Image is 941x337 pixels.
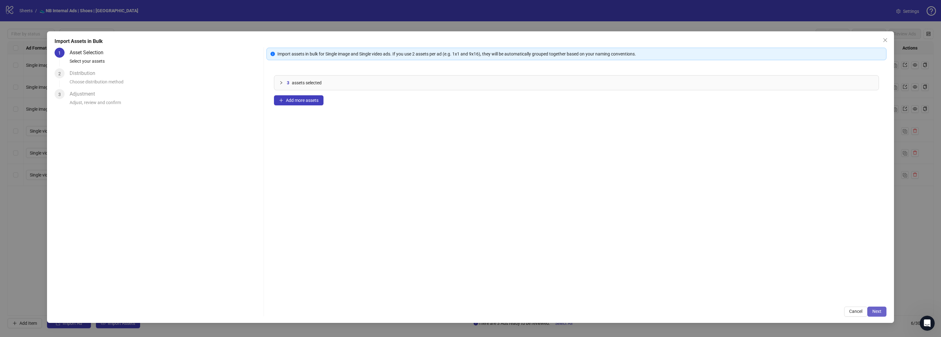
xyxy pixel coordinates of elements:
[70,89,100,99] div: Adjustment
[271,52,275,56] span: info-circle
[10,104,98,128] div: You’ll get replies here and in your email: ✉️
[20,205,25,210] button: Gif picker
[867,307,886,317] button: Next
[70,58,261,68] div: Select your assets
[292,79,322,86] span: assets selected
[849,309,862,314] span: Cancel
[10,116,60,128] b: [EMAIL_ADDRESS][DOMAIN_NAME]
[30,205,35,210] button: Upload attachment
[287,79,289,86] span: 3
[70,78,261,89] div: Choose distribution method
[844,307,867,317] button: Cancel
[286,98,318,103] span: Add more assets
[28,73,115,91] div: How do I carry over the ad copy plus links to new ads launched. Having trouble and its inconsistent
[58,71,61,76] span: 2
[274,95,323,105] button: Add more assets
[5,100,103,148] div: You’ll get replies here and in your email:✉️[EMAIL_ADDRESS][DOMAIN_NAME]The team will be back🕒[DA...
[70,99,261,110] div: Adjust, review and confirm
[10,132,98,144] div: The team will be back 🕒
[4,3,16,14] button: go back
[872,309,881,314] span: Next
[5,192,120,203] textarea: Message…
[23,36,120,95] div: How do I carry over the ad copy plus links to new ads launched. Having trouble and its inconsistent
[18,3,28,13] img: Profile image for Fin
[108,203,118,213] button: Send a message…
[40,205,45,210] button: Start recording
[883,38,888,43] span: close
[279,98,283,103] span: plus
[55,38,886,45] div: Import Assets in Bulk
[110,3,121,14] div: Close
[30,3,38,8] h1: Fin
[30,8,78,14] p: The team can also help
[5,100,120,161] div: Fin says…
[277,50,882,57] div: Import assets in bulk for Single image and Single video ads. If you use 2 assets per ad (e.g. 1x1...
[58,92,61,97] span: 3
[880,35,890,45] button: Close
[70,48,108,58] div: Asset Selection
[70,68,100,78] div: Distribution
[5,36,120,100] div: Francisco says…
[10,205,15,210] button: Emoji picker
[10,149,36,153] div: Fin • 16h ago
[920,316,935,331] iframe: Intercom live chat
[98,3,110,14] button: Home
[279,81,283,85] span: collapsed
[15,138,32,143] b: [DATE]
[58,50,61,55] span: 1
[274,76,879,90] div: 3assets selected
